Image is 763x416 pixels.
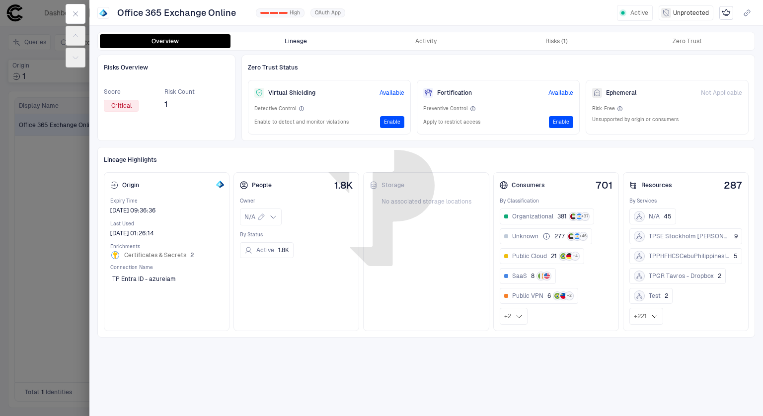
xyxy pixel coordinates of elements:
span: Score [104,88,139,96]
div: Resources [629,181,672,189]
span: Certificates & Secrets [124,251,186,259]
span: Risk Count [164,88,195,96]
span: Organizational [512,212,553,220]
div: Lineage Highlights [104,153,749,166]
button: Organizational381AEAR+37 [500,208,594,224]
span: 8 [531,272,534,280]
span: Ephemeral [606,89,637,97]
span: 6 [547,292,551,300]
span: 277 [554,232,565,240]
span: Owner [240,198,353,205]
span: 5 [734,252,738,260]
span: + 2 [567,292,572,299]
span: 1.8K [278,246,289,254]
span: 1.8K [334,180,353,191]
button: Test2 [629,288,673,304]
div: Mark as Crown Jewel [719,6,733,20]
button: TPGR Tavros - Dropbox2 [629,268,726,284]
div: Zero Trust Status [248,61,749,74]
span: Enrichments [110,243,223,250]
div: 0 [260,12,269,14]
button: Public Cloud21BRDE+4 [500,248,584,264]
span: Unsupported by origin or consumers [592,116,679,123]
span: Office 365 Exchange Online [117,7,236,19]
span: + 221 [634,312,647,320]
span: Detective Control [254,105,297,112]
img: DE [566,253,572,259]
div: Zero Trust [673,37,702,45]
img: IE [538,273,544,279]
div: 1 [270,12,278,14]
button: Active1.8K [240,242,294,258]
span: Expiry Time [110,198,223,205]
span: + 46 [579,233,587,240]
img: US [544,273,550,279]
span: N/A [244,213,255,221]
div: People [240,181,272,189]
span: By Classification [500,198,612,205]
span: 45 [664,212,672,220]
span: 701 [596,180,612,191]
span: Fortification [437,89,472,97]
span: Connection Name [110,264,223,271]
div: Entra ID [215,180,223,188]
button: N/A45 [629,208,676,224]
img: BR [560,253,566,259]
span: Risk-Free [592,105,615,112]
div: Storage [370,181,404,189]
div: 2 [279,12,288,14]
span: TPGR Tavros - Dropbox [649,272,714,280]
span: TPSE Stockholm [PERSON_NAME] - Klarna AB [649,232,730,240]
span: No associated storage locations [370,198,482,206]
img: AE [568,233,574,239]
span: 9 [734,232,738,240]
span: 2 [718,272,721,280]
span: Enable to detect and monitor violations [254,119,349,126]
span: Unprotected [673,9,709,17]
span: + 4 [573,253,578,260]
span: Active [630,9,648,17]
span: By Status [240,231,353,238]
span: TP Entra ID - azureiam [112,275,176,283]
span: 2 [190,251,194,259]
span: Test [649,292,661,300]
button: TPPHFHCSCebuPhilippinesITPark-TeleperformancePHFHCSInc5 [629,248,742,264]
button: Overview [100,34,230,48]
span: Available [548,89,573,97]
button: TPSE Stockholm [PERSON_NAME] - Klarna AB9 [629,228,742,244]
span: High [290,9,300,16]
span: 1 [164,100,195,110]
div: Entra ID [99,9,107,17]
img: LI [560,293,566,299]
div: 9/2/2025 07:26:14 (GMT+00:00 UTC) [110,229,154,237]
span: 21 [551,252,557,260]
span: Critical [111,102,132,110]
button: Lineage [230,34,361,48]
span: 2 [665,292,668,300]
span: [DATE] 09:36:36 [110,207,155,214]
span: + 37 [581,213,589,220]
span: Preventive Control [423,105,468,112]
div: 3/5/2026 16:36:36 (GMT+00:00 UTC) [110,207,155,214]
div: Consumers [500,181,545,189]
button: Office 365 Exchange Online [115,5,250,21]
button: SaaS8IEUS [500,268,556,284]
span: Public VPN [512,292,543,300]
span: 287 [724,180,742,191]
button: Activity [361,34,492,48]
div: Risks (1) [545,37,568,45]
button: Public VPN6BRLI+2 [500,288,578,304]
button: Unknown277AEAR+46 [500,228,592,244]
img: BR [554,293,560,299]
div: Risks Overview [104,61,229,74]
span: 381 [557,212,567,220]
span: Virtual Shielding [268,89,315,97]
button: TP Entra ID - azureiam [110,271,190,287]
span: By Services [629,198,742,205]
span: Unknown [512,232,538,240]
img: AR [574,233,580,239]
span: Apply to restrict access [423,119,480,126]
span: Last Used [110,220,223,227]
span: OAuth App [315,9,341,16]
span: Public Cloud [512,252,547,260]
